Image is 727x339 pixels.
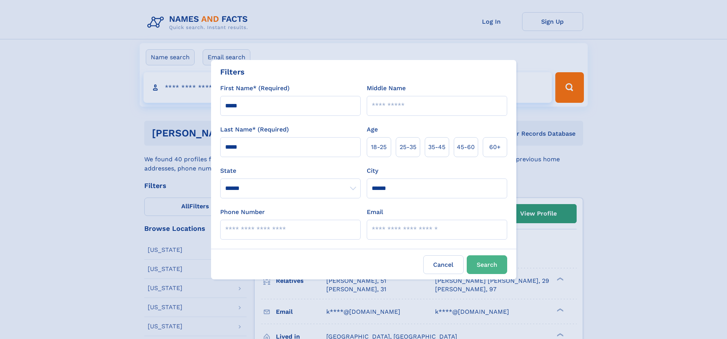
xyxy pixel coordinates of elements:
label: Cancel [423,255,464,274]
label: Phone Number [220,208,265,217]
div: Filters [220,66,245,78]
label: Middle Name [367,84,406,93]
span: 25‑35 [400,143,416,152]
button: Search [467,255,507,274]
label: State [220,166,361,175]
span: 35‑45 [428,143,445,152]
label: City [367,166,378,175]
span: 18‑25 [371,143,387,152]
label: Email [367,208,383,217]
span: 45‑60 [457,143,475,152]
span: 60+ [489,143,501,152]
label: Age [367,125,378,134]
label: First Name* (Required) [220,84,290,93]
label: Last Name* (Required) [220,125,289,134]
